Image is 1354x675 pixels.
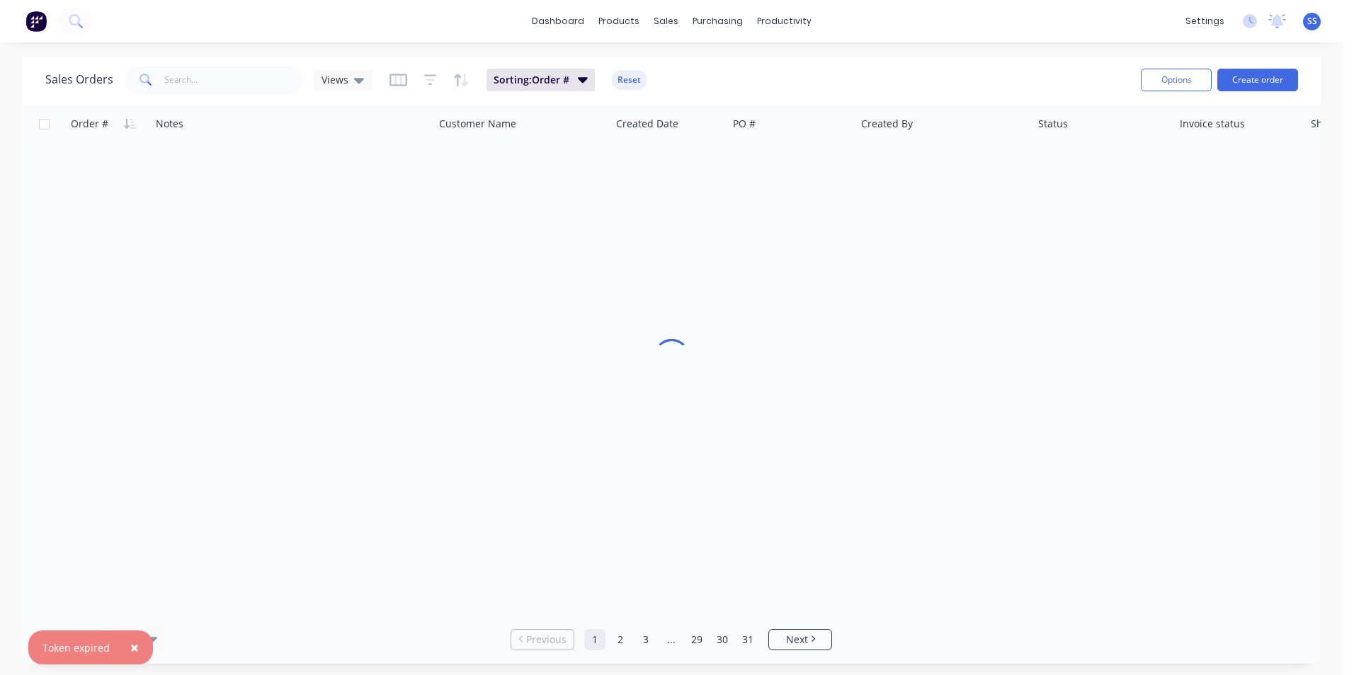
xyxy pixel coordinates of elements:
[733,117,756,131] div: PO #
[526,633,567,647] span: Previous
[1217,69,1298,91] button: Create order
[737,629,758,650] a: Page 31
[647,11,685,32] div: sales
[1038,117,1068,131] div: Status
[1307,15,1317,28] span: SS
[769,633,831,647] a: Next page
[494,73,569,87] span: Sorting: Order #
[786,633,808,647] span: Next
[164,66,302,94] input: Search...
[511,633,574,647] a: Previous page
[71,117,108,131] div: Order #
[612,70,647,90] button: Reset
[487,69,595,91] button: Sorting:Order #
[322,72,348,87] span: Views
[1178,11,1231,32] div: settings
[750,11,819,32] div: productivity
[610,629,631,650] a: Page 2
[505,629,838,650] ul: Pagination
[591,11,647,32] div: products
[156,117,183,131] div: Notes
[584,629,605,650] a: Page 1 is your current page
[712,629,733,650] a: Page 30
[525,11,591,32] a: dashboard
[45,73,113,86] h1: Sales Orders
[439,117,516,131] div: Customer Name
[1141,69,1212,91] button: Options
[686,629,707,650] a: Page 29
[685,11,750,32] div: purchasing
[42,640,110,655] div: Token expired
[1180,117,1245,131] div: Invoice status
[635,629,656,650] a: Page 3
[616,117,678,131] div: Created Date
[861,117,913,131] div: Created By
[661,629,682,650] a: Jump forward
[116,630,153,664] button: Close
[25,11,47,32] img: Factory
[130,637,139,657] span: ×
